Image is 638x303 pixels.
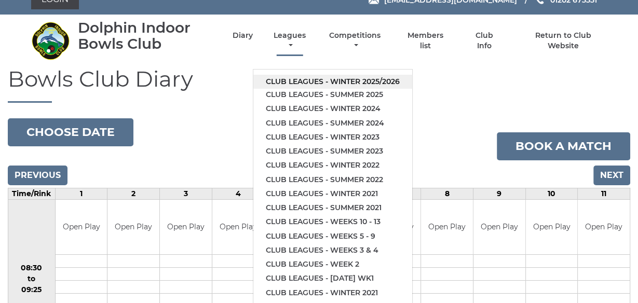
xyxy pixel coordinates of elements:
[253,187,412,201] a: Club leagues - Winter 2021
[253,158,412,172] a: Club leagues - Winter 2022
[473,200,525,254] td: Open Play
[327,31,384,51] a: Competitions
[468,31,501,51] a: Club Info
[253,88,412,102] a: Club leagues - Summer 2025
[497,132,630,160] a: Book a match
[421,200,473,254] td: Open Play
[421,188,473,200] td: 8
[78,20,214,52] div: Dolphin Indoor Bowls Club
[8,67,630,103] h1: Bowls Club Diary
[107,200,159,254] td: Open Play
[253,102,412,116] a: Club leagues - Winter 2024
[31,21,70,60] img: Dolphin Indoor Bowls Club
[212,188,264,200] td: 4
[253,75,412,89] a: Club leagues - Winter 2025/2026
[253,215,412,229] a: Club leagues - Weeks 10 - 13
[55,188,107,200] td: 1
[271,31,308,51] a: Leagues
[107,188,160,200] td: 2
[519,31,607,51] a: Return to Club Website
[253,173,412,187] a: Club leagues - Summer 2022
[8,118,133,146] button: Choose date
[253,286,412,300] a: Club leagues - Winter 2021
[8,166,67,185] input: Previous
[253,130,412,144] a: Club leagues - Winter 2023
[526,200,578,254] td: Open Play
[253,271,412,285] a: Club leagues - [DATE] wk1
[401,31,449,51] a: Members list
[253,257,412,271] a: Club leagues - Week 2
[593,166,630,185] input: Next
[578,200,630,254] td: Open Play
[56,200,107,254] td: Open Play
[253,229,412,243] a: Club leagues - Weeks 5 - 9
[160,200,212,254] td: Open Play
[525,188,578,200] td: 10
[253,144,412,158] a: Club leagues - Summer 2023
[578,188,630,200] td: 11
[212,200,264,254] td: Open Play
[160,188,212,200] td: 3
[253,116,412,130] a: Club leagues - Summer 2024
[233,31,253,40] a: Diary
[253,243,412,257] a: Club leagues - Weeks 3 & 4
[473,188,525,200] td: 9
[253,201,412,215] a: Club leagues - Summer 2021
[8,188,56,200] td: Time/Rink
